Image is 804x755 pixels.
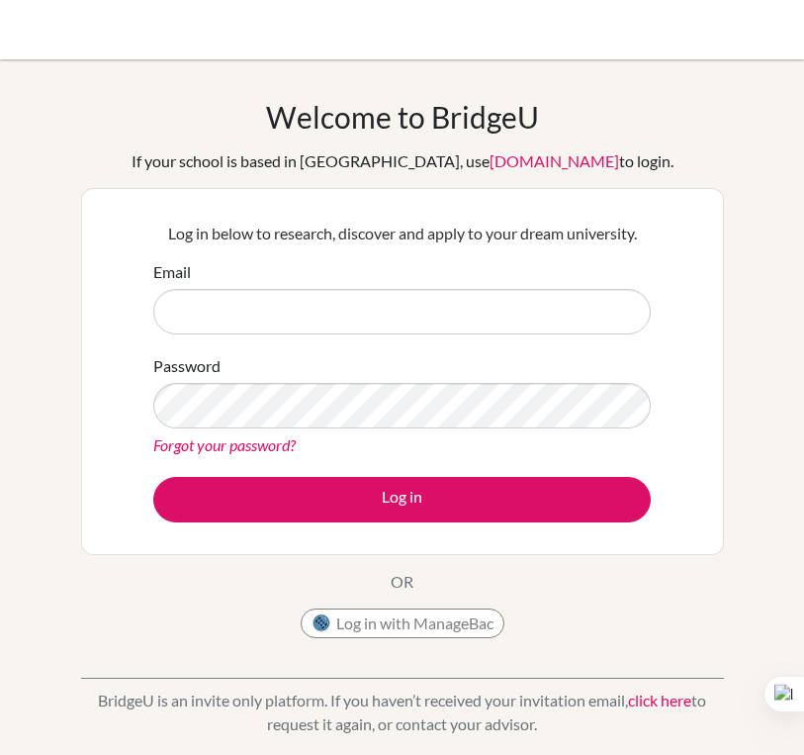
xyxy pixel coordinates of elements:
label: Email [153,260,191,284]
a: Forgot your password? [153,435,296,454]
a: click here [628,691,691,709]
button: Log in with ManageBac [301,609,504,638]
a: [DOMAIN_NAME] [490,151,619,170]
p: Log in below to research, discover and apply to your dream university. [153,222,651,245]
div: If your school is based in [GEOGRAPHIC_DATA], use to login. [132,149,673,173]
h1: Welcome to BridgeU [266,99,539,135]
p: BridgeU is an invite only platform. If you haven’t received your invitation email, to request it ... [81,689,724,736]
label: Password [153,354,221,378]
p: OR [391,570,413,594]
button: Log in [153,477,651,522]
